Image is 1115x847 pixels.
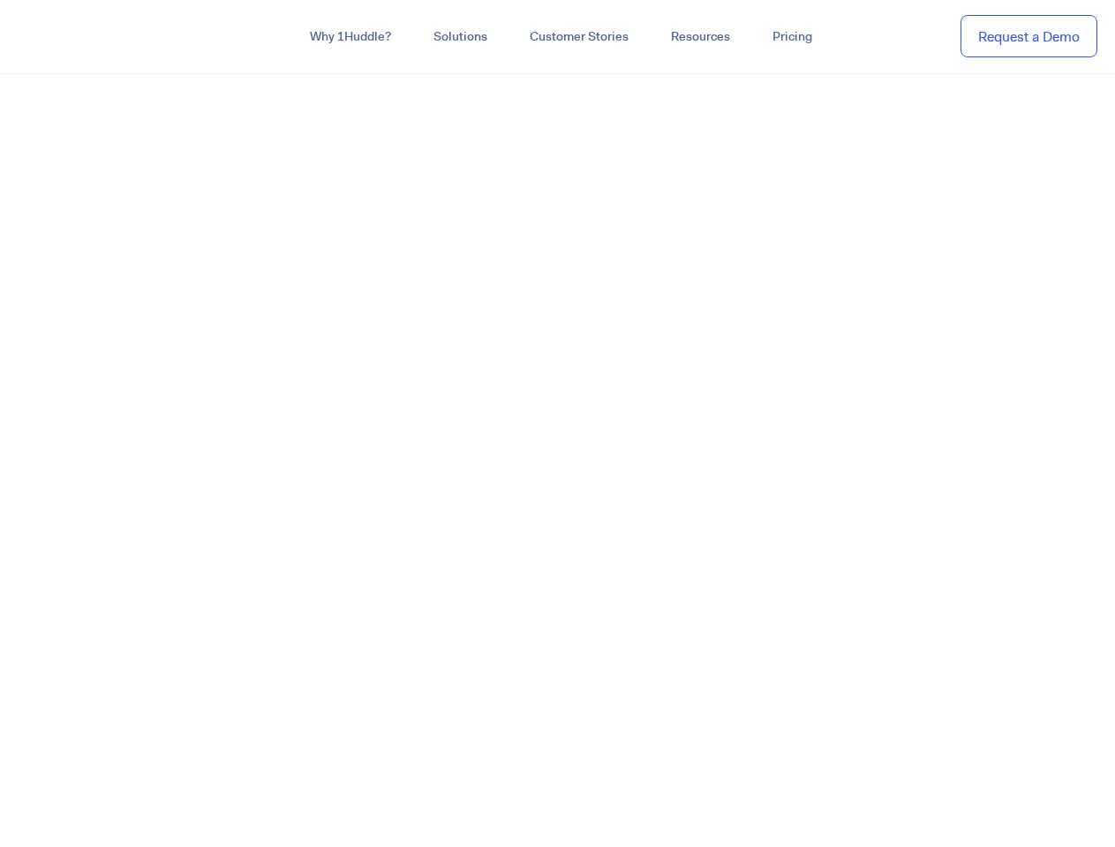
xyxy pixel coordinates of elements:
a: Resources [650,21,751,53]
a: Request a Demo [961,15,1097,58]
img: ... [18,19,144,53]
a: Why 1Huddle? [289,21,412,53]
a: Customer Stories [509,21,650,53]
a: Solutions [412,21,509,53]
a: Pricing [751,21,833,53]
